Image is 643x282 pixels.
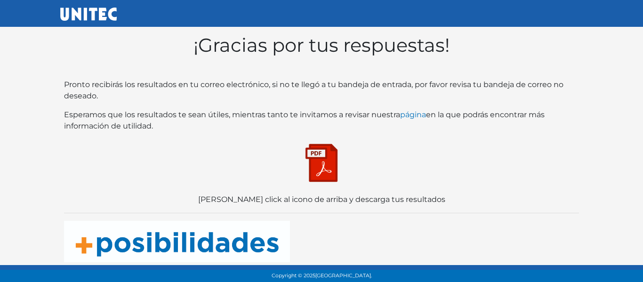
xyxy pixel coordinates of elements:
[400,110,426,119] a: página
[64,80,269,89] bold: Pronto recibirás los resultados en tu correo electrónico
[64,79,579,102] p: , si no te llegó a tu bandeja de entrada, por favor revisa tu bandeja de correo no deseado.
[64,34,579,56] h1: ¡Gracias por tus respuestas!
[64,109,579,132] p: Esperamos que los resultados te sean útiles, mientras tanto te invitamos a revisar nuestra en la ...
[64,194,579,205] p: [PERSON_NAME] click al icono de arriba y descarga tus resultados
[298,139,345,186] img: Descarga tus resultados
[315,273,372,279] span: [GEOGRAPHIC_DATA].
[60,8,117,21] img: UNITEC
[64,221,290,262] img: posibilidades naranja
